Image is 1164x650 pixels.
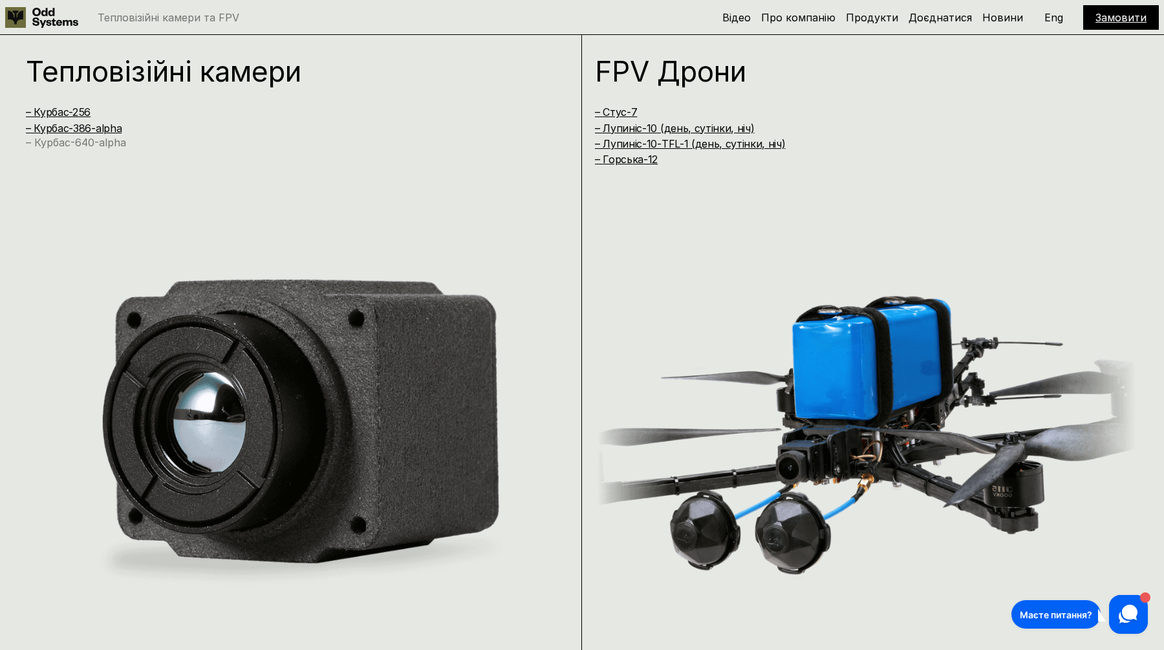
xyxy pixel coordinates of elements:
iframe: To enrich screen reader interactions, please activate Accessibility in Grammarly extension settings [1008,592,1151,637]
p: Eng [1044,12,1063,23]
p: Тепловізійні камери та FPV [98,12,239,23]
a: Продукти [846,11,898,24]
a: – Лупиніс-10 (день, сутінки, ніч) [595,122,754,135]
a: Відео [722,11,751,24]
h1: Тепловізійні камери [26,57,537,85]
a: Новини [982,11,1023,24]
a: – Курбас-386-alpha [26,122,122,135]
a: – Лупиніс-10-TFL-1 (день, сутінки, ніч) [595,137,786,150]
a: – Стус-7 [595,106,637,118]
a: Замовити [1095,11,1147,24]
a: – Курбас-640-alpha [26,136,126,149]
a: – Курбас-256 [26,106,91,118]
a: Доєднатися [909,11,972,24]
a: Про компанію [761,11,835,24]
a: – Горська-12 [595,153,658,166]
h1: FPV Дрони [595,57,1106,85]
